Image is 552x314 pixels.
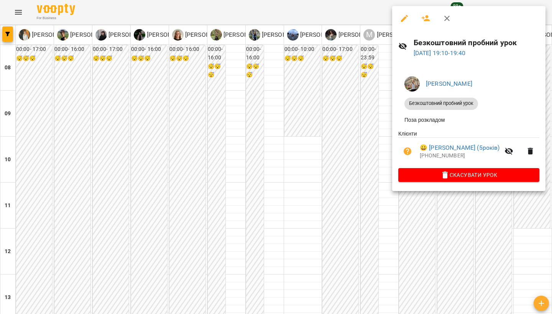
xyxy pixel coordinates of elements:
a: [PERSON_NAME] [426,80,472,87]
img: 3b46f58bed39ef2acf68cc3a2c968150.jpeg [404,76,420,92]
button: Скасувати Урок [398,168,539,182]
p: [PHONE_NUMBER] [420,152,500,160]
a: 😀 [PERSON_NAME] (5років) [420,143,500,152]
button: Візит ще не сплачено. Додати оплату? [398,142,417,160]
a: [DATE] 19:10-19:40 [414,49,466,57]
span: Безкоштовний пробний урок [404,100,478,107]
li: Поза розкладом [398,113,539,127]
h6: Безкоштовний пробний урок [414,37,540,49]
ul: Клієнти [398,130,539,168]
span: Скасувати Урок [404,170,533,180]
